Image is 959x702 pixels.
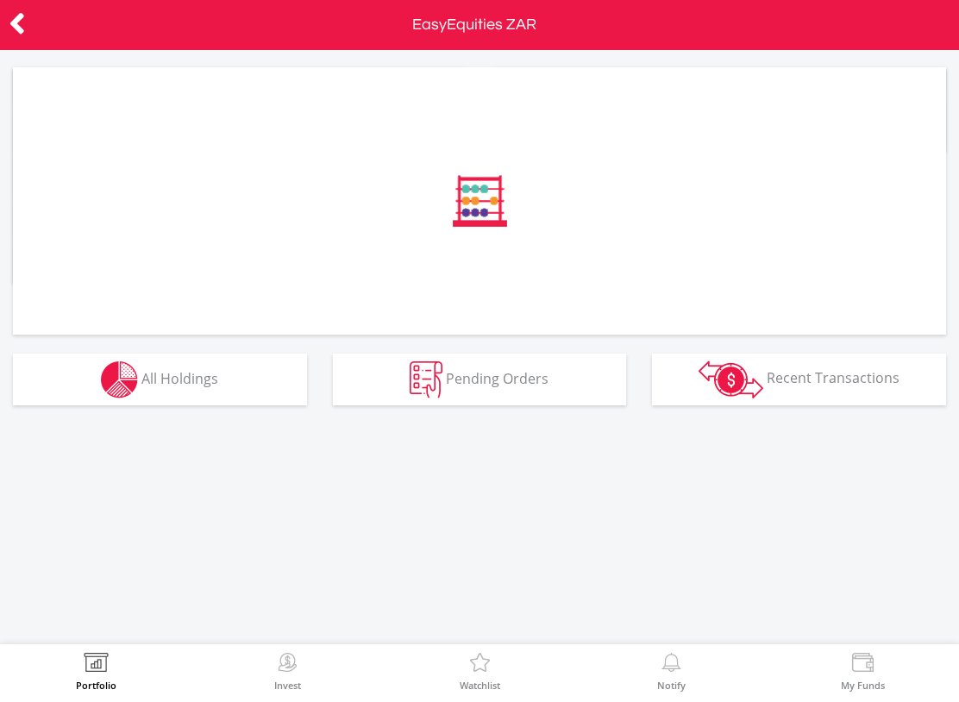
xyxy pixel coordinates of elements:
a: Portfolio [76,653,116,690]
span: Recent Transactions [767,368,899,387]
label: Portfolio [76,680,116,690]
img: Invest Now [274,653,301,677]
img: transactions-zar-wht.png [699,360,763,398]
a: Notify [657,653,686,690]
label: My Funds [841,680,885,690]
img: holdings-wht.png [101,361,138,398]
span: All Holdings [141,368,218,387]
img: View Notifications [658,653,685,677]
button: Recent Transactions [652,354,946,405]
img: Watchlist [467,653,493,677]
button: All Holdings [13,354,307,405]
img: pending_instructions-wht.png [410,361,442,398]
label: Notify [657,680,686,690]
label: Watchlist [460,680,500,690]
img: View Funds [849,653,876,677]
img: View Portfolio [83,653,110,677]
a: Watchlist [460,653,500,690]
label: Invest [274,680,301,690]
a: Invest [274,653,301,690]
a: My Funds [841,653,885,690]
button: Pending Orders [333,354,627,405]
span: Pending Orders [446,368,548,387]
